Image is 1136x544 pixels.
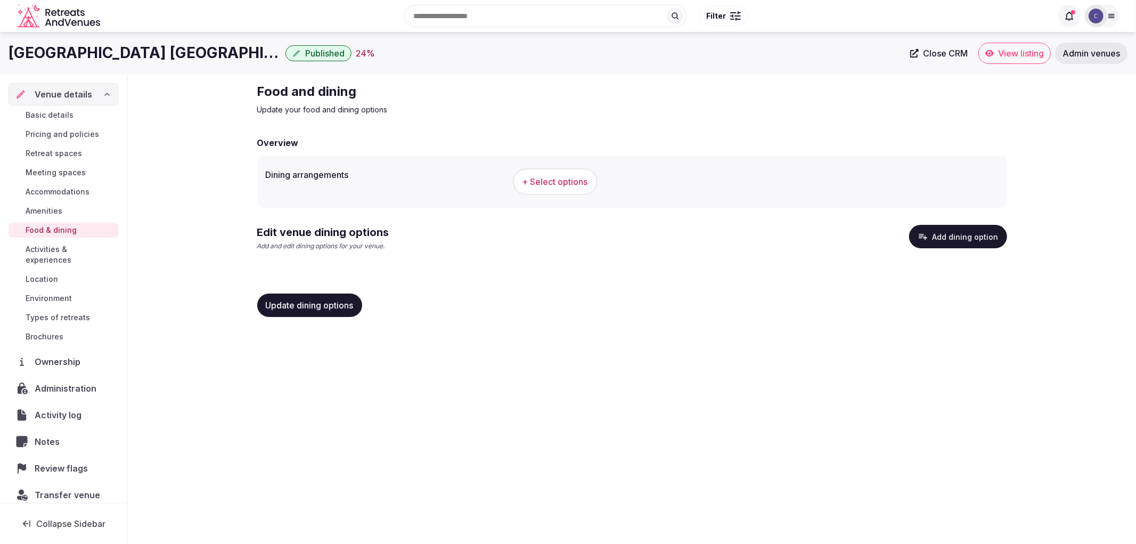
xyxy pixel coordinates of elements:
span: + Select options [522,176,588,188]
button: Collapse Sidebar [9,512,118,535]
span: Amenities [26,206,62,216]
a: Types of retreats [9,310,118,325]
a: Retreat spaces [9,146,118,161]
a: View listing [978,43,1051,64]
a: Admin venues [1055,43,1127,64]
span: Activity log [35,409,86,421]
a: Basic details [9,108,118,123]
a: Location [9,272,118,287]
span: Location [26,274,58,285]
h2: Food and dining [257,83,615,100]
a: Pricing and policies [9,127,118,142]
a: Review flags [9,457,118,480]
span: Administration [35,382,101,395]
button: + Select options [513,168,598,195]
span: Published [305,48,345,59]
img: Catherine Mesina [1089,9,1104,23]
p: Add and edit dining options for your venue. [257,242,389,251]
span: Admin venues [1063,48,1120,59]
a: Environment [9,291,118,306]
a: Notes [9,431,118,453]
span: Pricing and policies [26,129,99,140]
a: Close CRM [904,43,974,64]
button: Published [285,45,352,61]
svg: Retreats and Venues company logo [17,4,102,28]
span: Basic details [26,110,73,120]
button: Update dining options [257,294,362,317]
h2: Overview [257,136,299,149]
p: Update your food and dining options [257,104,615,115]
span: Meeting spaces [26,167,86,178]
a: Visit the homepage [17,4,102,28]
a: Ownership [9,351,118,373]
span: Types of retreats [26,312,90,323]
h2: Edit venue dining options [257,225,389,240]
h1: [GEOGRAPHIC_DATA] [GEOGRAPHIC_DATA] [9,43,281,63]
a: Administration [9,377,118,400]
button: Transfer venue [9,484,118,506]
span: Venue details [35,88,92,101]
span: Environment [26,293,72,304]
span: Retreat spaces [26,148,82,159]
a: Brochures [9,329,118,344]
span: Transfer venue [35,489,100,501]
div: 24 % [356,47,375,60]
a: Activity log [9,404,118,426]
a: Food & dining [9,223,118,238]
span: Update dining options [266,300,354,311]
button: 24% [356,47,375,60]
span: Collapse Sidebar [36,518,105,529]
span: Food & dining [26,225,77,236]
span: Brochures [26,331,63,342]
a: Amenities [9,204,118,218]
a: Activities & experiences [9,242,118,267]
a: Meeting spaces [9,165,118,180]
a: Accommodations [9,184,118,199]
span: Filter [706,11,726,21]
label: Dining arrangements [266,170,504,179]
button: Add dining option [909,225,1007,248]
span: Accommodations [26,186,89,197]
span: Ownership [35,355,85,368]
span: Activities & experiences [26,244,114,265]
span: Review flags [35,462,92,475]
span: Close CRM [923,48,968,59]
button: Filter [699,6,748,26]
span: Notes [35,435,64,448]
span: View listing [998,48,1044,59]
